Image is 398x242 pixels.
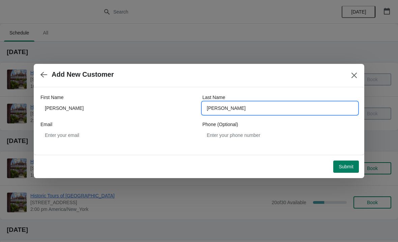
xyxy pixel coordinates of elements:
[52,71,114,78] h2: Add New Customer
[40,102,196,114] input: John
[348,69,360,81] button: Close
[333,161,359,173] button: Submit
[202,121,238,128] label: Phone (Optional)
[202,102,358,114] input: Smith
[202,129,358,141] input: Enter your phone number
[40,94,63,101] label: First Name
[40,129,196,141] input: Enter your email
[202,94,225,101] label: Last Name
[339,164,353,169] span: Submit
[40,121,52,128] label: Email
